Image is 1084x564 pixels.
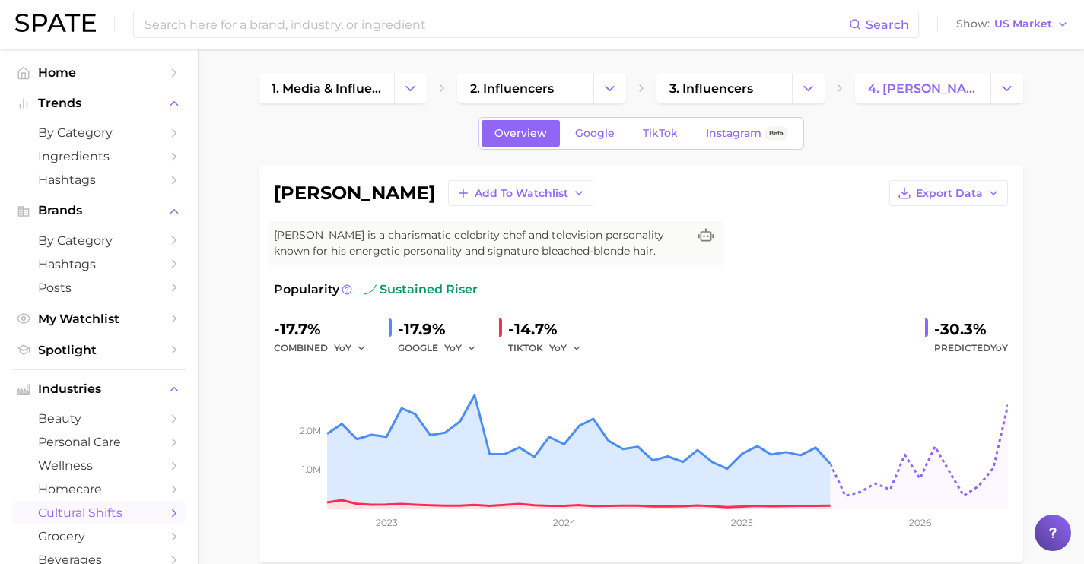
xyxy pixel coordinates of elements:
[143,11,849,37] input: Search here for a brand, industry, or ingredient
[12,501,186,524] a: cultural shifts
[12,338,186,362] a: Spotlight
[470,81,554,96] span: 2. influencers
[12,477,186,501] a: homecare
[38,312,160,326] span: My Watchlist
[12,378,186,401] button: Industries
[12,199,186,222] button: Brands
[643,127,678,140] span: TikTok
[553,517,576,528] tspan: 2024
[448,180,593,206] button: Add to Watchlist
[909,517,931,528] tspan: 2026
[508,317,592,341] div: -14.7%
[868,81,978,96] span: 4. [PERSON_NAME]
[38,173,160,187] span: Hashtags
[562,120,628,147] a: Google
[952,14,1073,34] button: ShowUS Market
[855,73,990,103] a: 4. [PERSON_NAME]
[12,61,186,84] a: Home
[475,187,568,200] span: Add to Watchlist
[398,339,487,357] div: GOOGLE
[398,317,487,341] div: -17.9%
[38,280,160,295] span: Posts
[12,407,186,430] a: beauty
[334,341,351,354] span: YoY
[274,317,377,341] div: -17.7%
[792,73,825,103] button: Change Category
[12,144,186,168] a: Ingredients
[38,125,160,140] span: by Category
[994,20,1052,28] span: US Market
[364,284,377,296] img: sustained riser
[259,73,394,103] a: 1. media & influencers
[706,127,761,140] span: Instagram
[12,92,186,115] button: Trends
[444,339,477,357] button: YoY
[889,180,1008,206] button: Export Data
[934,339,1008,357] span: Predicted
[394,73,427,103] button: Change Category
[38,65,160,80] span: Home
[274,280,339,299] span: Popularity
[274,184,436,202] h1: [PERSON_NAME]
[12,454,186,477] a: wellness
[12,524,186,548] a: grocery
[38,149,160,163] span: Ingredients
[494,127,547,140] span: Overview
[38,529,160,543] span: grocery
[38,505,160,520] span: cultural shifts
[769,127,784,140] span: Beta
[38,204,160,217] span: Brands
[549,341,567,354] span: YoY
[990,342,1008,353] span: YoY
[38,233,160,248] span: by Category
[38,411,160,426] span: beauty
[916,187,983,200] span: Export Data
[38,257,160,271] span: Hashtags
[575,127,615,140] span: Google
[656,73,792,103] a: 3. influencers
[12,307,186,331] a: My Watchlist
[12,229,186,252] a: by Category
[990,73,1023,103] button: Change Category
[12,430,186,454] a: personal care
[272,81,381,96] span: 1. media & influencers
[334,339,367,357] button: YoY
[956,20,990,28] span: Show
[934,317,1008,341] div: -30.3%
[693,120,801,147] a: InstagramBeta
[364,280,478,299] span: sustained riser
[444,341,462,354] span: YoY
[12,168,186,192] a: Hashtags
[12,121,186,144] a: by Category
[12,276,186,299] a: Posts
[731,517,753,528] tspan: 2025
[457,73,593,103] a: 2. influencers
[15,14,96,32] img: SPATE
[593,73,626,103] button: Change Category
[866,17,909,32] span: Search
[376,517,398,528] tspan: 2023
[12,252,186,276] a: Hashtags
[38,435,160,449] span: personal care
[38,482,160,496] span: homecare
[38,343,160,357] span: Spotlight
[630,120,691,147] a: TikTok
[38,458,160,473] span: wellness
[274,227,688,259] span: [PERSON_NAME] is a charismatic celebrity chef and television personality known for his energetic ...
[38,382,160,396] span: Industries
[508,339,592,357] div: TIKTOK
[549,339,582,357] button: YoY
[482,120,560,147] a: Overview
[669,81,753,96] span: 3. influencers
[38,97,160,110] span: Trends
[274,339,377,357] div: combined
